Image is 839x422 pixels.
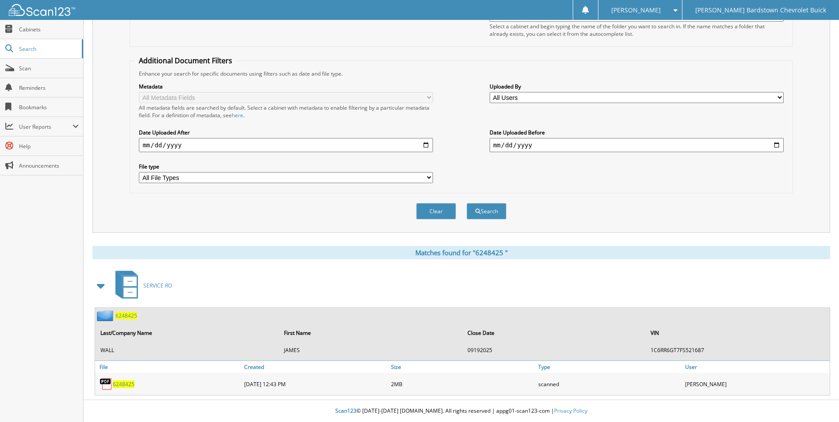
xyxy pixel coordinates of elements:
[134,70,788,77] div: Enhance your search for specific documents using filters such as date and file type.
[139,129,433,136] label: Date Uploaded After
[115,312,137,319] a: 6248425
[242,375,389,393] div: [DATE] 12:43 PM
[97,310,115,321] img: folder2.png
[416,203,456,219] button: Clear
[139,83,433,90] label: Metadata
[19,84,79,92] span: Reminders
[96,324,279,342] th: Last/Company Name
[490,23,784,38] div: Select a cabinet and begin typing the name of the folder you want to search in. If the name match...
[463,324,646,342] th: Close Date
[19,104,79,111] span: Bookmarks
[92,246,830,259] div: Matches found for "6248425 "
[611,8,661,13] span: [PERSON_NAME]
[646,324,829,342] th: VIN
[242,361,389,373] a: Created
[389,361,536,373] a: Size
[463,343,646,357] td: 0 9 1 9 2 0 2 5
[280,343,462,357] td: J A M E S
[110,268,172,303] a: SERVICE RO
[232,111,243,119] a: here
[139,104,433,119] div: All metadata fields are searched by default. Select a cabinet with metadata to enable filtering b...
[683,361,830,373] a: User
[490,138,784,152] input: end
[646,343,829,357] td: 1 C 6 R R 6 G T 7 F S 5 2 1 6 8 7
[84,400,839,422] div: © [DATE]-[DATE] [DOMAIN_NAME]. All rights reserved | appg01-scan123-com |
[19,45,77,53] span: Search
[100,377,113,391] img: PDF.png
[134,56,237,65] legend: Additional Document Filters
[389,375,536,393] div: 2MB
[19,162,79,169] span: Announcements
[490,129,784,136] label: Date Uploaded Before
[536,361,683,373] a: Type
[467,203,506,219] button: Search
[335,407,356,414] span: Scan123
[139,163,433,170] label: File type
[113,380,134,388] a: 6248425
[9,4,75,16] img: scan123-logo-white.svg
[139,138,433,152] input: start
[536,375,683,393] div: scanned
[19,26,79,33] span: Cabinets
[554,407,587,414] a: Privacy Policy
[19,142,79,150] span: Help
[19,65,79,72] span: Scan
[95,361,242,373] a: File
[795,380,839,422] iframe: Chat Widget
[19,123,73,130] span: User Reports
[113,380,134,388] span: 6 2 4 8 4 2 5
[695,8,826,13] span: [PERSON_NAME] Bardstown Chevrolet Buick
[280,324,462,342] th: First Name
[683,375,830,393] div: [PERSON_NAME]
[115,312,137,319] span: 6 2 4 8 4 2 5
[490,83,784,90] label: Uploaded By
[96,343,279,357] td: W A L L
[143,282,172,289] span: S E R V I C E R O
